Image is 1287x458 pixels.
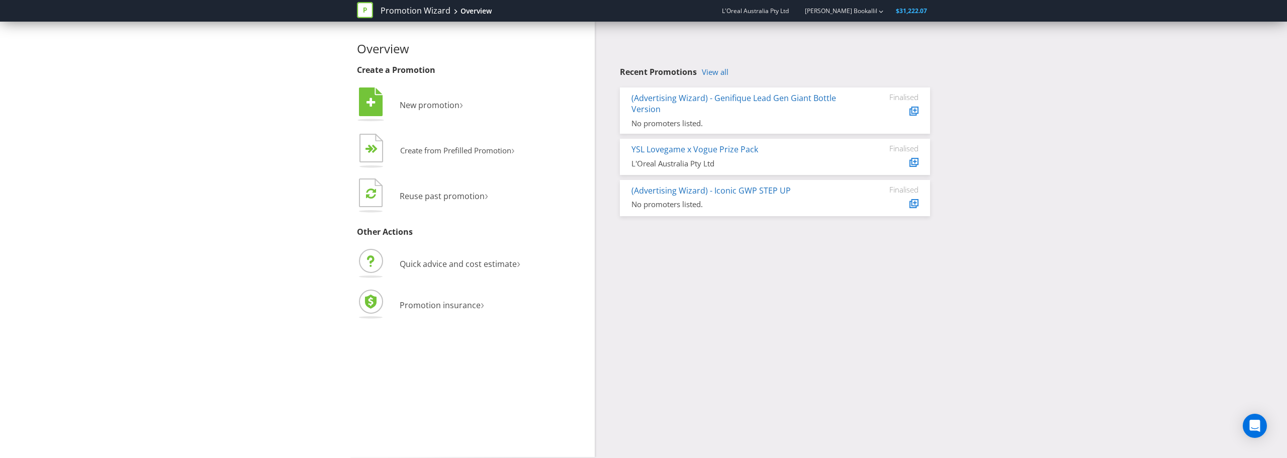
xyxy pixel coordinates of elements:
[517,254,520,271] span: ›
[485,187,488,203] span: ›
[620,66,697,77] span: Recent Promotions
[631,93,836,115] a: (Advertising Wizard) - Genifique Lead Gen Giant Bottle Version
[400,100,459,111] span: New promotion
[357,258,520,269] a: Quick advice and cost estimate›
[896,7,927,15] span: $31,222.07
[702,68,728,76] a: View all
[722,7,789,15] span: L'Oreal Australia Pty Ltd
[461,6,492,16] div: Overview
[1243,414,1267,438] div: Open Intercom Messenger
[366,97,376,108] tspan: 
[511,142,515,157] span: ›
[357,42,587,55] h2: Overview
[357,131,515,171] button: Create from Prefilled Promotion›
[366,188,376,199] tspan: 
[481,296,484,312] span: ›
[858,144,918,153] div: Finalised
[357,300,484,311] a: Promotion insurance›
[400,258,517,269] span: Quick advice and cost estimate
[357,66,587,75] h3: Create a Promotion
[631,118,843,129] div: No promoters listed.
[372,144,378,154] tspan: 
[858,93,918,102] div: Finalised
[631,144,758,155] a: YSL Lovegame x Vogue Prize Pack
[795,7,877,15] a: [PERSON_NAME] Bookallil
[459,96,463,112] span: ›
[400,145,511,155] span: Create from Prefilled Promotion
[631,158,843,169] div: L'Oreal Australia Pty Ltd
[357,228,587,237] h3: Other Actions
[400,191,485,202] span: Reuse past promotion
[400,300,481,311] span: Promotion insurance
[858,185,918,194] div: Finalised
[381,5,450,17] a: Promotion Wizard
[631,199,843,210] div: No promoters listed.
[631,185,791,196] a: (Advertising Wizard) - Iconic GWP STEP UP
